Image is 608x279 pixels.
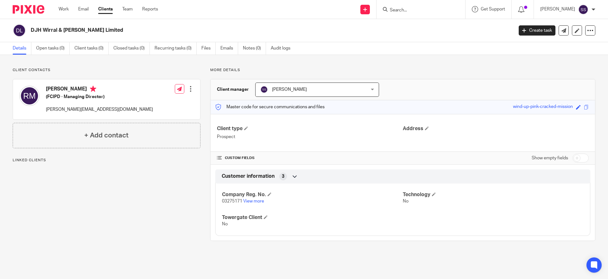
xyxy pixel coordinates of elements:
p: Master code for secure communications and files [215,104,325,110]
p: Prospect [217,134,403,140]
h4: Towergate Client [222,214,403,221]
input: Search [389,8,446,13]
h5: (FCIPD - Managing Director) [46,94,153,100]
img: svg%3E [13,24,26,37]
h3: Client manager [217,86,249,93]
div: wind-up-pink-cracked-mission [513,103,573,111]
h4: [PERSON_NAME] [46,86,153,94]
p: More details [210,68,595,73]
h4: Address [403,125,589,132]
a: Files [201,42,216,55]
i: Primary [90,86,96,92]
a: Work [59,6,69,12]
a: View more [243,199,264,203]
h2: DJH Wirral & [PERSON_NAME] Limited [31,27,414,34]
a: Reports [142,6,158,12]
a: Open tasks (0) [36,42,70,55]
img: svg%3E [578,4,588,15]
a: Team [122,6,133,12]
a: Emails [220,42,238,55]
h4: Company Reg. No. [222,191,403,198]
a: Client tasks (0) [74,42,109,55]
span: Get Support [481,7,505,11]
span: 03275171 [222,199,242,203]
p: Linked clients [13,158,200,163]
span: No [222,222,228,226]
a: Clients [98,6,113,12]
a: Audit logs [271,42,295,55]
a: Details [13,42,31,55]
a: Closed tasks (0) [113,42,150,55]
a: Notes (0) [243,42,266,55]
a: Recurring tasks (0) [155,42,197,55]
p: Client contacts [13,68,200,73]
h4: CUSTOM FIELDS [217,156,403,161]
span: No [403,199,408,203]
span: Customer information [222,173,275,180]
a: Email [78,6,89,12]
h4: + Add contact [84,130,129,140]
h4: Technology [403,191,584,198]
img: svg%3E [260,86,268,93]
span: 3 [282,173,284,180]
a: Create task [519,25,555,36]
p: [PERSON_NAME][EMAIL_ADDRESS][DOMAIN_NAME] [46,106,153,113]
label: Show empty fields [532,155,568,161]
span: [PERSON_NAME] [272,87,307,92]
img: svg%3E [19,86,40,106]
h4: Client type [217,125,403,132]
p: [PERSON_NAME] [540,6,575,12]
img: Pixie [13,5,44,14]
